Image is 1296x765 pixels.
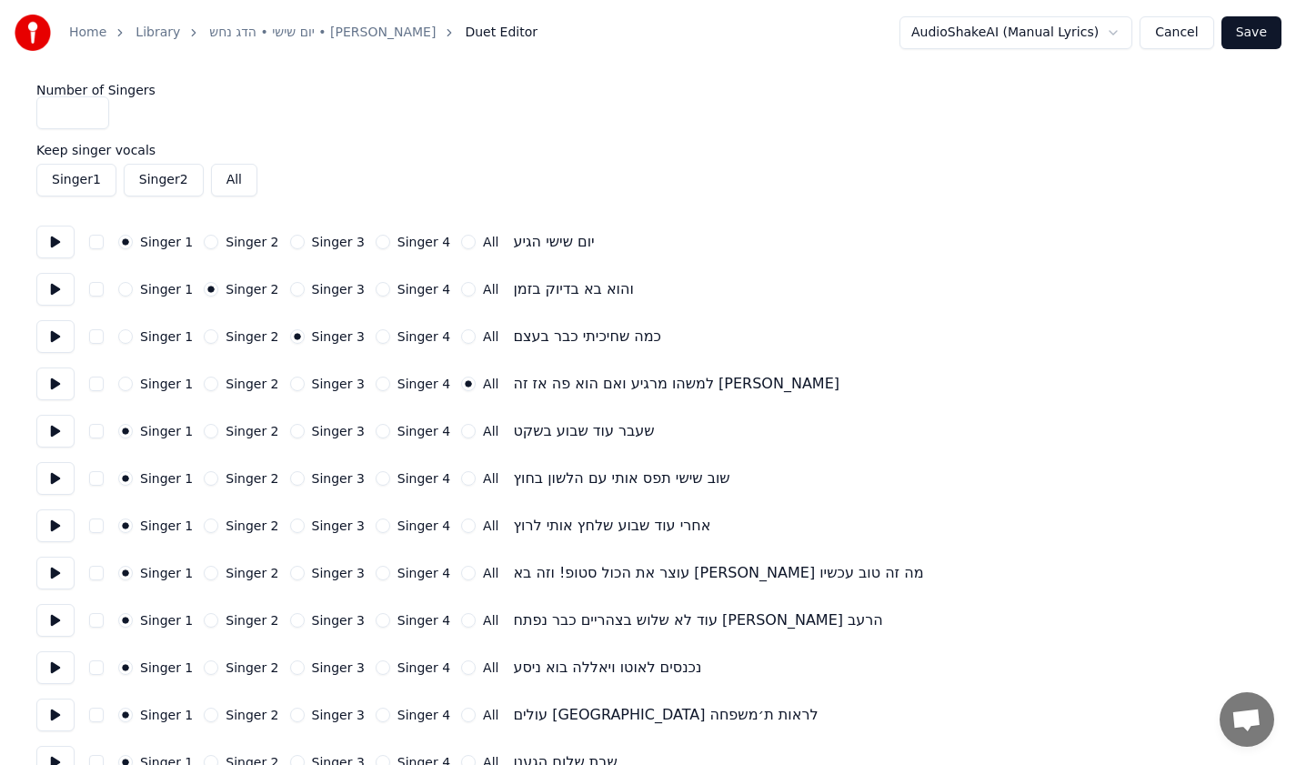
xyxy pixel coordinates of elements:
[312,283,365,296] label: Singer 3
[312,377,365,390] label: Singer 3
[483,330,498,343] label: All
[483,425,498,438] label: All
[226,661,278,674] label: Singer 2
[312,661,365,674] label: Singer 3
[483,567,498,579] label: All
[226,709,278,721] label: Singer 2
[513,657,701,679] div: נכנסים לאוטו ויאללה בוא ניסע
[312,709,365,721] label: Singer 3
[312,614,365,627] label: Singer 3
[513,278,633,300] div: והוא בא בדיוק בזמן
[513,468,729,489] div: שוב שישי תפס אותי עם הלשון בחוץ
[69,24,537,42] nav: breadcrumb
[226,519,278,532] label: Singer 2
[483,661,498,674] label: All
[483,472,498,485] label: All
[397,330,450,343] label: Singer 4
[483,283,498,296] label: All
[513,704,818,726] div: עולים [GEOGRAPHIC_DATA] לראות ת׳משפחה
[69,24,106,42] a: Home
[483,709,498,721] label: All
[140,567,193,579] label: Singer 1
[211,164,257,196] button: All
[226,425,278,438] label: Singer 2
[312,330,365,343] label: Singer 3
[140,425,193,438] label: Singer 1
[397,519,450,532] label: Singer 4
[209,24,436,42] a: יום שישי • הדג נחש • [PERSON_NAME]
[483,614,498,627] label: All
[226,377,278,390] label: Singer 2
[397,425,450,438] label: Singer 4
[513,326,661,347] div: כמה שחיכיתי כבר בעצם
[140,614,193,627] label: Singer 1
[226,614,278,627] label: Singer 2
[1221,16,1281,49] button: Save
[226,567,278,579] label: Singer 2
[1140,16,1213,49] button: Cancel
[483,377,498,390] label: All
[140,519,193,532] label: Singer 1
[397,567,450,579] label: Singer 4
[140,709,193,721] label: Singer 1
[312,236,365,248] label: Singer 3
[483,236,498,248] label: All
[124,164,204,196] button: Singer2
[140,236,193,248] label: Singer 1
[397,709,450,721] label: Singer 4
[15,15,51,51] img: youka
[465,24,537,42] span: Duet Editor
[397,283,450,296] label: Singer 4
[397,236,450,248] label: Singer 4
[513,562,923,584] div: עוצר את הכול סטופ! וזה בא [PERSON_NAME] מה זה טוב עכשיו
[397,377,450,390] label: Singer 4
[140,377,193,390] label: Singer 1
[140,330,193,343] label: Singer 1
[312,425,365,438] label: Singer 3
[513,373,839,395] div: למשהו מרגיע ואם הוא פה אז זה [PERSON_NAME]
[36,144,1260,156] label: Keep singer vocals
[513,515,710,537] div: אחרי עוד שבוע שלחץ אותי לרוץ
[136,24,180,42] a: Library
[312,472,365,485] label: Singer 3
[140,283,193,296] label: Singer 1
[36,164,116,196] button: Singer1
[36,84,1260,96] label: Number of Singers
[226,236,278,248] label: Singer 2
[140,472,193,485] label: Singer 1
[312,567,365,579] label: Singer 3
[513,231,594,253] div: יום שישי הגיע
[397,661,450,674] label: Singer 4
[226,283,278,296] label: Singer 2
[483,519,498,532] label: All
[226,330,278,343] label: Singer 2
[513,609,882,631] div: עוד לא שלוש בצהריים כבר נפתח [PERSON_NAME] הרעב
[312,519,365,532] label: Singer 3
[1220,692,1274,747] div: Open chat
[397,472,450,485] label: Singer 4
[513,420,654,442] div: שעבר עוד שבוע בשקט
[226,472,278,485] label: Singer 2
[140,661,193,674] label: Singer 1
[397,614,450,627] label: Singer 4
